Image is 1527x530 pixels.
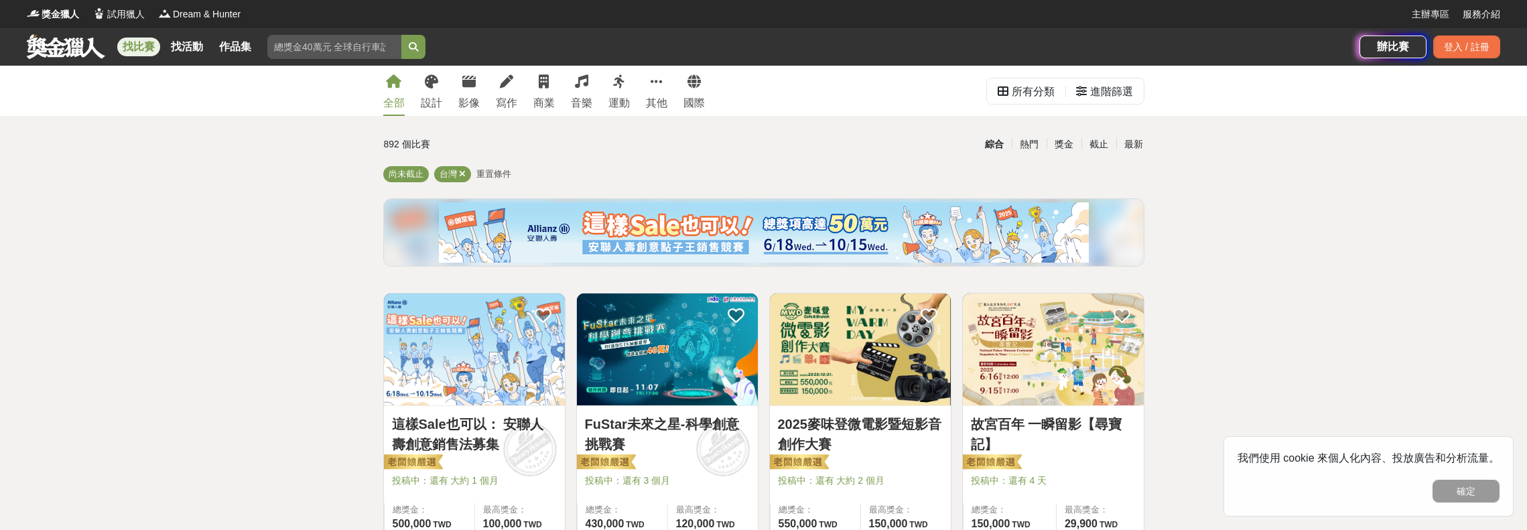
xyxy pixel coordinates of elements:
span: 尚未截止 [389,169,423,179]
span: 總獎金： [972,503,1048,517]
div: 運動 [608,95,630,111]
a: 寫作 [496,66,517,116]
a: Logo獎金獵人 [27,7,79,21]
img: 老闆娘嚴選 [574,454,636,472]
a: 運動 [608,66,630,116]
a: 這樣Sale也可以： 安聯人壽創意銷售法募集 [392,414,557,454]
span: TWD [1012,520,1030,529]
div: 設計 [421,95,442,111]
span: 總獎金： [779,503,852,517]
a: 影像 [458,66,480,116]
a: 其他 [646,66,667,116]
span: 最高獎金： [483,503,557,517]
span: 試用獵人 [107,7,145,21]
span: 投稿中：還有 大約 1 個月 [392,474,557,488]
span: TWD [819,520,837,529]
a: 2025麥味登微電影暨短影音創作大賽 [778,414,943,454]
span: 總獎金： [393,503,466,517]
span: 29,900 [1065,518,1098,529]
span: TWD [909,520,927,529]
span: 最高獎金： [676,503,750,517]
a: FuStar未來之星-科學創意挑戰賽 [585,414,750,454]
div: 音樂 [571,95,592,111]
img: 老闆娘嚴選 [381,454,443,472]
a: Cover Image [384,293,565,406]
span: TWD [523,520,541,529]
img: Cover Image [963,293,1144,405]
a: Logo試用獵人 [92,7,145,21]
span: 投稿中：還有 4 天 [971,474,1136,488]
img: Cover Image [384,293,565,405]
img: Logo [92,7,106,20]
a: 商業 [533,66,555,116]
div: 最新 [1116,133,1151,156]
img: cf4fb443-4ad2-4338-9fa3-b46b0bf5d316.png [439,202,1089,263]
span: TWD [626,520,644,529]
span: TWD [716,520,734,529]
a: 找比賽 [117,38,160,56]
div: 892 個比賽 [384,133,637,156]
span: 重置條件 [476,169,511,179]
a: 主辦專區 [1412,7,1449,21]
a: LogoDream & Hunter [158,7,241,21]
a: 服務介紹 [1463,7,1500,21]
img: Logo [158,7,172,20]
a: 辦比賽 [1359,36,1426,58]
a: 找活動 [165,38,208,56]
span: 投稿中：還有 3 個月 [585,474,750,488]
img: Logo [27,7,40,20]
a: 國際 [683,66,705,116]
img: 老闆娘嚴選 [767,454,829,472]
div: 影像 [458,95,480,111]
div: 獎金 [1047,133,1081,156]
span: TWD [433,520,451,529]
input: 總獎金40萬元 全球自行車設計比賽 [267,35,401,59]
span: 150,000 [869,518,908,529]
span: 我們使用 cookie 來個人化內容、投放廣告和分析流量。 [1238,452,1500,464]
div: 全部 [383,95,405,111]
span: TWD [1100,520,1118,529]
button: 確定 [1433,480,1500,503]
div: 其他 [646,95,667,111]
span: 100,000 [483,518,522,529]
span: 最高獎金： [869,503,943,517]
a: 音樂 [571,66,592,116]
span: Dream & Hunter [173,7,241,21]
span: 500,000 [393,518,431,529]
div: 綜合 [977,133,1012,156]
span: 150,000 [972,518,1010,529]
a: Cover Image [770,293,951,406]
span: 總獎金： [586,503,659,517]
span: 獎金獵人 [42,7,79,21]
img: 老闆娘嚴選 [960,454,1022,472]
a: 設計 [421,66,442,116]
span: 最高獎金： [1065,503,1136,517]
img: Cover Image [577,293,758,405]
div: 熱門 [1012,133,1047,156]
a: Cover Image [963,293,1144,406]
span: 投稿中：還有 大約 2 個月 [778,474,943,488]
span: 台灣 [440,169,457,179]
span: 430,000 [586,518,624,529]
div: 國際 [683,95,705,111]
img: Cover Image [770,293,951,405]
a: 全部 [383,66,405,116]
a: 故宮百年 一瞬留影【尋寶記】 [971,414,1136,454]
a: Cover Image [577,293,758,406]
div: 商業 [533,95,555,111]
div: 登入 / 註冊 [1433,36,1500,58]
a: 作品集 [214,38,257,56]
div: 寫作 [496,95,517,111]
div: 截止 [1081,133,1116,156]
div: 進階篩選 [1090,78,1133,105]
span: 120,000 [676,518,715,529]
span: 550,000 [779,518,817,529]
div: 所有分類 [1012,78,1055,105]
